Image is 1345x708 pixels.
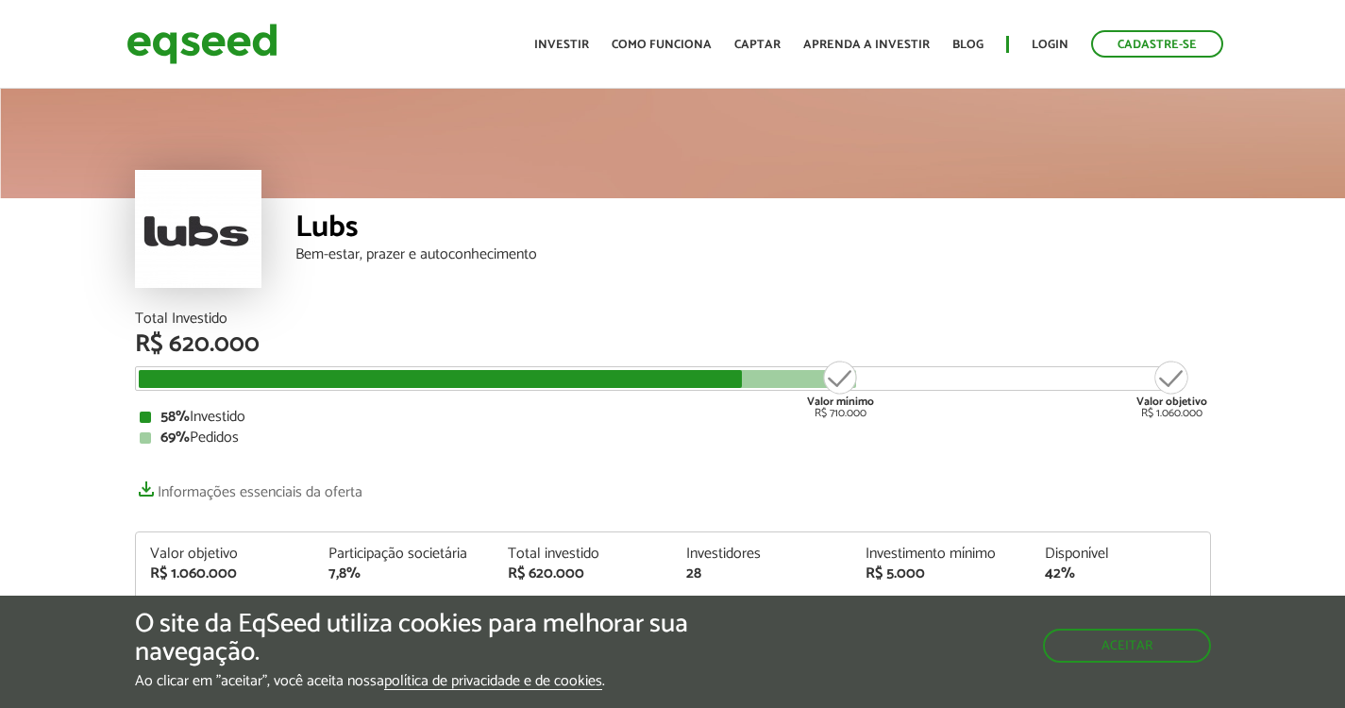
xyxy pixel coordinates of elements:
div: R$ 710.000 [805,359,876,419]
button: Aceitar [1043,629,1211,663]
div: Total Investido [135,312,1211,327]
a: política de privacidade e de cookies [384,674,602,690]
div: Valor objetivo [150,547,301,562]
a: Investir [534,39,589,51]
div: Bem-estar, prazer e autoconhecimento [295,247,1211,262]
div: Investido [140,410,1206,425]
div: R$ 5.000 [866,566,1017,582]
strong: 69% [160,425,190,450]
div: R$ 1.060.000 [1136,359,1207,419]
div: Lubs [295,212,1211,247]
div: R$ 620.000 [135,332,1211,357]
div: Pedidos [140,430,1206,446]
div: R$ 1.060.000 [150,566,301,582]
img: EqSeed [126,19,277,69]
a: Login [1032,39,1068,51]
div: Investidores [686,547,837,562]
strong: 58% [160,404,190,430]
div: Investimento mínimo [866,547,1017,562]
div: 28 [686,566,837,582]
a: Aprenda a investir [803,39,930,51]
a: Cadastre-se [1091,30,1223,58]
div: Disponível [1045,547,1196,562]
div: R$ 620.000 [508,566,659,582]
a: Como funciona [612,39,712,51]
strong: Valor mínimo [807,393,874,411]
p: Ao clicar em "aceitar", você aceita nossa . [135,672,781,690]
h5: O site da EqSeed utiliza cookies para melhorar sua navegação. [135,610,781,668]
a: Blog [952,39,984,51]
div: Total investido [508,547,659,562]
div: 7,8% [328,566,479,582]
a: Informações essenciais da oferta [135,474,362,500]
strong: Valor objetivo [1136,393,1207,411]
div: Participação societária [328,547,479,562]
div: 42% [1045,566,1196,582]
a: Captar [734,39,781,51]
